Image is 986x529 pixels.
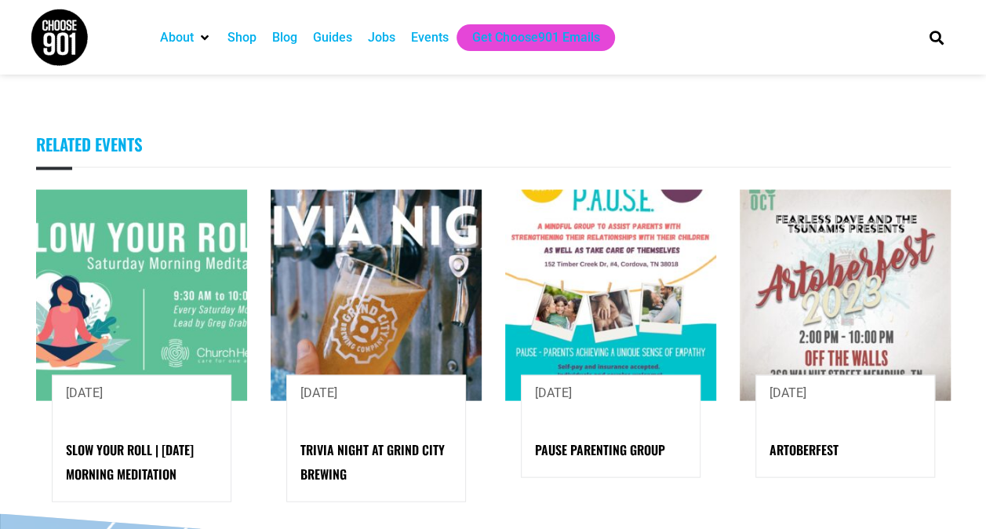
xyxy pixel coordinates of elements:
a: PAUSE Parenting Group [535,440,665,459]
a: Get Choose901 Emails [472,28,599,47]
span: [DATE] [300,385,337,400]
span: [DATE] [535,385,572,400]
img: A poster for Artoberfest in Memphis, Tennessee. [740,190,951,401]
span: [DATE] [66,385,103,400]
a: Shop [227,28,257,47]
a: Trivia Night at Grind City Brewing [300,440,445,483]
a: Slow Your Roll | [DATE] Morning Meditation [66,440,194,483]
a: Blog [272,28,297,47]
a: Artoberfest [770,440,839,459]
a: Jobs [368,28,395,47]
div: Search [923,24,949,50]
nav: Main nav [152,24,902,51]
span: [DATE] [770,385,806,400]
a: Events [411,28,449,47]
h3: Related Events [36,121,951,168]
a: About [160,28,194,47]
div: About [152,24,220,51]
a: Guides [313,28,352,47]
